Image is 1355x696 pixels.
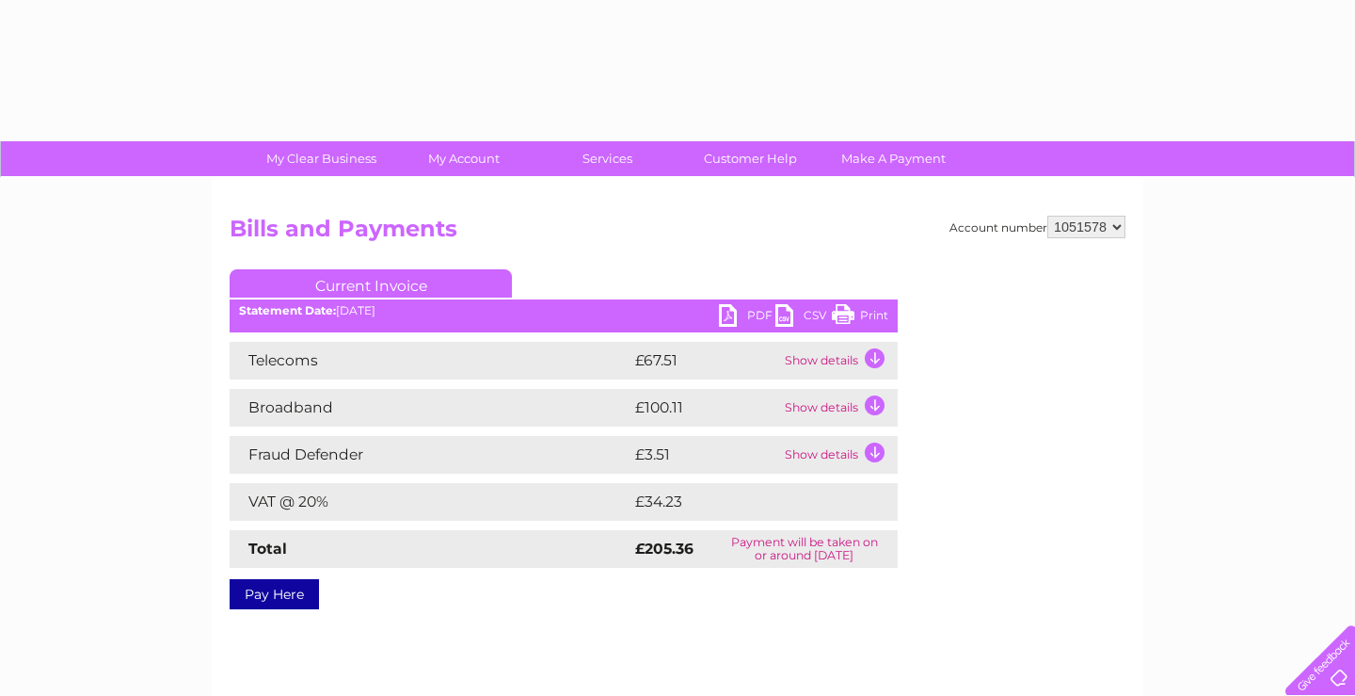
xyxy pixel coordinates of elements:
b: Statement Date: [239,303,336,317]
a: CSV [775,304,832,332]
td: Fraud Defender [230,436,630,474]
a: Services [530,141,685,176]
a: Print [832,304,888,332]
td: Payment will be taken on or around [DATE] [711,530,898,568]
td: Telecoms [230,342,630,380]
td: £100.11 [630,389,780,427]
div: [DATE] [230,304,898,317]
td: £34.23 [630,483,859,521]
h2: Bills and Payments [230,216,1125,251]
a: My Account [387,141,542,176]
td: Broadband [230,389,630,427]
a: Make A Payment [816,141,971,176]
td: Show details [780,389,898,427]
td: £3.51 [630,436,780,474]
td: Show details [780,342,898,380]
td: Show details [780,436,898,474]
a: Current Invoice [230,269,512,298]
div: Account number [949,216,1125,238]
td: VAT @ 20% [230,483,630,521]
a: PDF [719,304,775,332]
a: Pay Here [230,579,319,609]
td: £67.51 [630,342,780,380]
strong: Total [248,540,287,558]
a: My Clear Business [244,141,399,176]
strong: £205.36 [635,540,693,558]
a: Customer Help [673,141,828,176]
